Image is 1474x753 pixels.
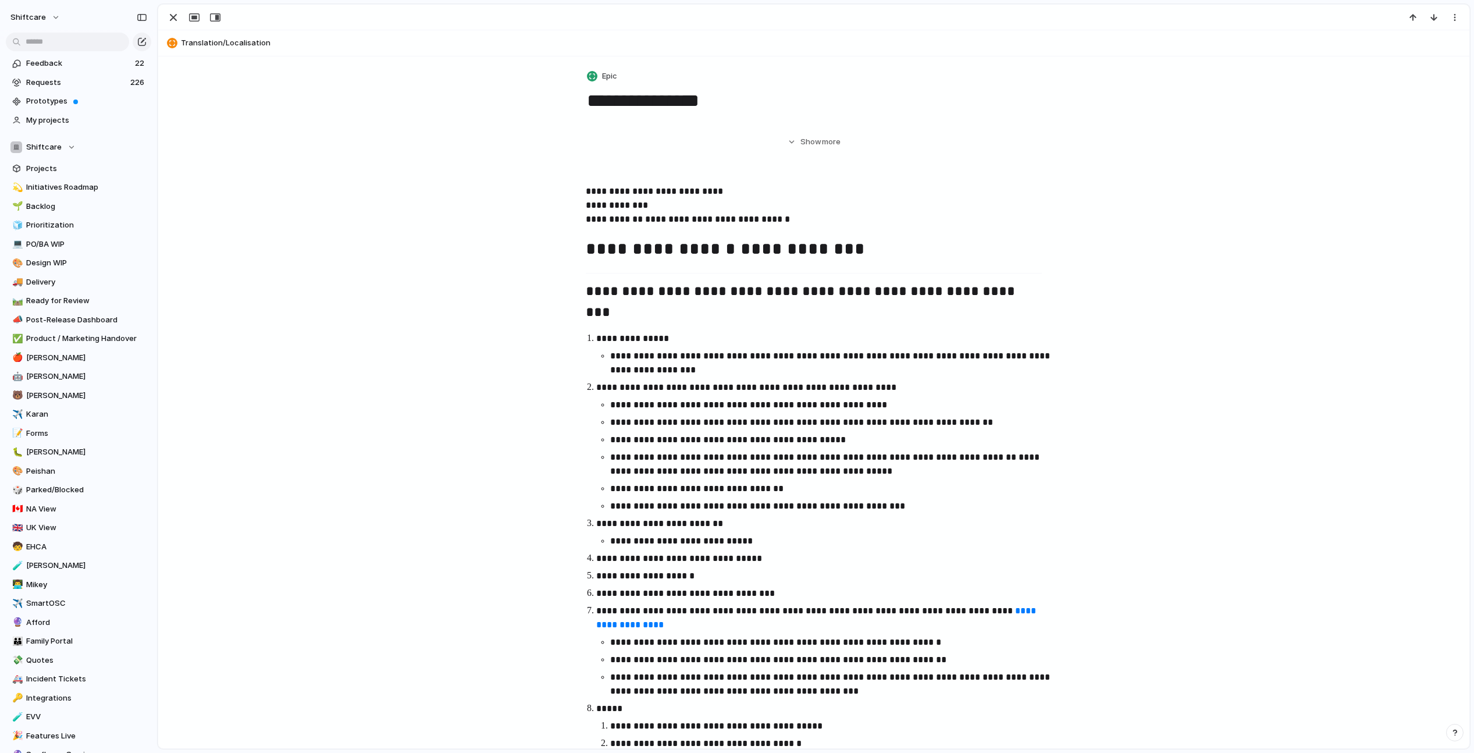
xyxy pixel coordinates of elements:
span: [PERSON_NAME] [26,371,147,382]
button: 📣 [10,314,22,326]
div: 🧒 [12,540,20,553]
div: ✈️SmartOSC [6,595,151,612]
button: 🎲 [10,484,22,496]
span: Feedback [26,58,131,69]
span: Quotes [26,655,147,666]
div: 💻 [12,237,20,251]
span: SmartOSC [26,598,147,609]
span: shiftcare [10,12,46,23]
div: 🎨 [12,257,20,270]
button: Showmore [586,132,1042,152]
a: 🐻[PERSON_NAME] [6,387,151,404]
a: 🌱Backlog [6,198,151,215]
span: [PERSON_NAME] [26,390,147,402]
a: Requests226 [6,74,151,91]
a: 👪Family Portal [6,633,151,650]
a: 🤖[PERSON_NAME] [6,368,151,385]
div: 🛤️ [12,294,20,308]
a: 🎲Parked/Blocked [6,481,151,499]
span: NA View [26,503,147,515]
span: 226 [130,77,147,88]
button: 🚚 [10,276,22,288]
button: 🇬🇧 [10,522,22,534]
a: ✈️Karan [6,406,151,423]
div: 🚑 [12,673,20,686]
span: Incident Tickets [26,673,147,685]
button: shiftcare [5,8,66,27]
span: EVV [26,711,147,723]
button: 🎨 [10,466,22,477]
span: Features Live [26,730,147,742]
span: Karan [26,409,147,420]
button: 🎨 [10,257,22,269]
span: Delivery [26,276,147,288]
a: 🇨🇦NA View [6,500,151,518]
span: Post-Release Dashboard [26,314,147,326]
a: 🇬🇧UK View [6,519,151,537]
div: 🎉Features Live [6,727,151,745]
span: Forms [26,428,147,439]
button: 🔮 [10,617,22,628]
span: Product / Marketing Handover [26,333,147,344]
a: 🧪[PERSON_NAME] [6,557,151,574]
div: 👪 [12,635,20,648]
span: Ready for Review [26,295,147,307]
span: EHCA [26,541,147,553]
div: 🎨 [12,464,20,478]
button: ✅ [10,333,22,344]
a: 🚑Incident Tickets [6,670,151,688]
button: 🛤️ [10,295,22,307]
a: 🎨Design WIP [6,254,151,272]
button: 💫 [10,182,22,193]
span: more [822,136,841,148]
span: Prototypes [26,95,147,107]
a: 🛤️Ready for Review [6,292,151,310]
div: 👨‍💻Mikey [6,576,151,594]
button: 🚑 [10,673,22,685]
a: 💫Initiatives Roadmap [6,179,151,196]
a: 🧊Prioritization [6,216,151,234]
span: Show [800,136,821,148]
button: Shiftcare [6,138,151,156]
span: Family Portal [26,635,147,647]
button: 🧪 [10,711,22,723]
div: 📝Forms [6,425,151,442]
button: 🧊 [10,219,22,231]
span: [PERSON_NAME] [26,352,147,364]
div: 🔮 [12,616,20,629]
button: 🤖 [10,371,22,382]
div: 💸Quotes [6,652,151,669]
a: 🎨Peishan [6,463,151,480]
a: Projects [6,160,151,177]
div: 📝 [12,427,20,440]
span: Parked/Blocked [26,484,147,496]
button: 👨‍💻 [10,579,22,591]
button: ✈️ [10,598,22,609]
button: 🌱 [10,201,22,212]
a: 🚚Delivery [6,274,151,291]
button: 🐻 [10,390,22,402]
div: 🧪EVV [6,708,151,726]
a: 📣Post-Release Dashboard [6,311,151,329]
span: My projects [26,115,147,126]
a: 🧒EHCA [6,538,151,556]
a: Feedback22 [6,55,151,72]
span: Shiftcare [26,141,62,153]
div: 🍎[PERSON_NAME] [6,349,151,367]
button: 🐛 [10,446,22,458]
button: 💻 [10,239,22,250]
div: 🐛 [12,446,20,459]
